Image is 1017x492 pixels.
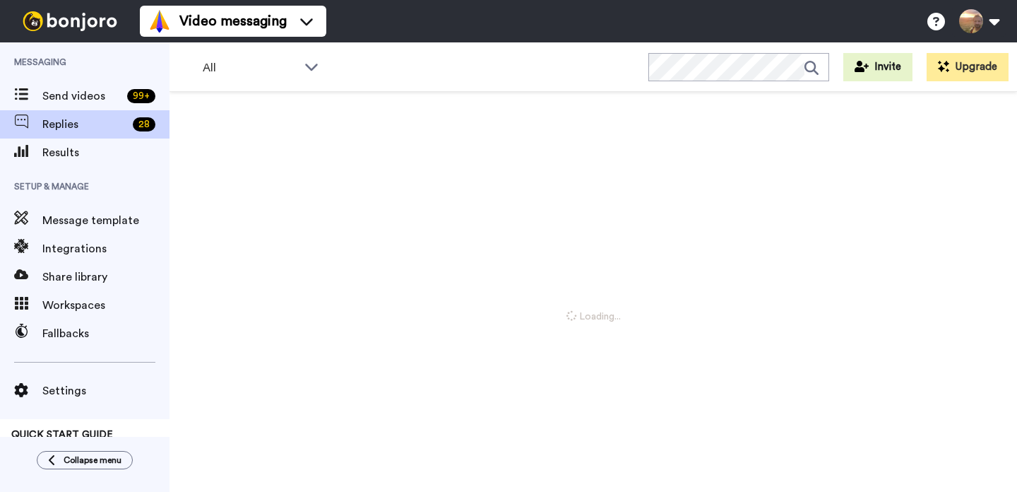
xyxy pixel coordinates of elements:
[42,269,169,286] span: Share library
[42,297,169,314] span: Workspaces
[37,451,133,469] button: Collapse menu
[843,53,912,81] button: Invite
[566,310,621,324] span: Loading...
[42,212,169,229] span: Message template
[148,10,171,33] img: vm-color.svg
[42,382,169,399] span: Settings
[203,59,297,76] span: All
[927,53,1009,81] button: Upgrade
[127,89,155,103] div: 99 +
[64,455,121,466] span: Collapse menu
[179,11,287,31] span: Video messaging
[11,430,113,440] span: QUICK START GUIDE
[42,325,169,342] span: Fallbacks
[42,240,169,257] span: Integrations
[133,117,155,131] div: 28
[17,11,123,31] img: bj-logo-header-white.svg
[42,116,127,133] span: Replies
[42,144,169,161] span: Results
[42,88,121,105] span: Send videos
